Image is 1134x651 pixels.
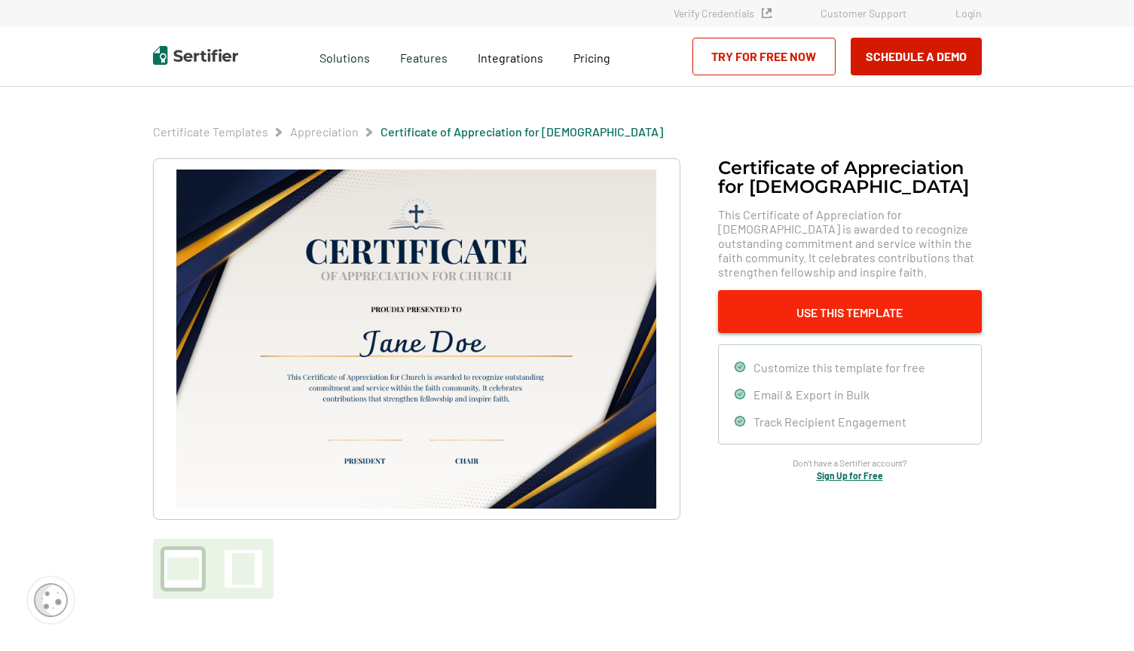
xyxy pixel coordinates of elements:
[955,7,982,20] a: Login
[753,387,870,402] span: Email & Export in Bulk
[573,47,610,66] a: Pricing
[692,38,836,75] a: Try for Free Now
[34,583,68,617] img: Cookie Popup Icon
[1059,579,1134,651] iframe: Chat Widget
[400,47,448,66] span: Features
[478,47,543,66] a: Integrations
[718,207,982,279] span: This Certificate of Appreciation for [DEMOGRAPHIC_DATA] is awarded to recognize outstanding commi...
[381,124,663,139] a: Certificate of Appreciation for [DEMOGRAPHIC_DATA]​
[319,47,370,66] span: Solutions
[290,124,359,139] a: Appreciation
[821,7,906,20] a: Customer Support
[753,414,906,429] span: Track Recipient Engagement
[674,7,772,20] a: Verify Credentials
[718,158,982,196] h1: Certificate of Appreciation for [DEMOGRAPHIC_DATA]​
[793,456,907,470] span: Don’t have a Sertifier account?
[817,470,883,481] a: Sign Up for Free
[153,124,268,139] a: Certificate Templates
[153,124,663,139] div: Breadcrumb
[176,170,656,509] img: Certificate of Appreciation for Church​
[762,8,772,18] img: Verified
[851,38,982,75] button: Schedule a Demo
[153,46,238,65] img: Sertifier | Digital Credentialing Platform
[753,360,925,374] span: Customize this template for free
[573,50,610,65] span: Pricing
[478,50,543,65] span: Integrations
[718,290,982,333] button: Use This Template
